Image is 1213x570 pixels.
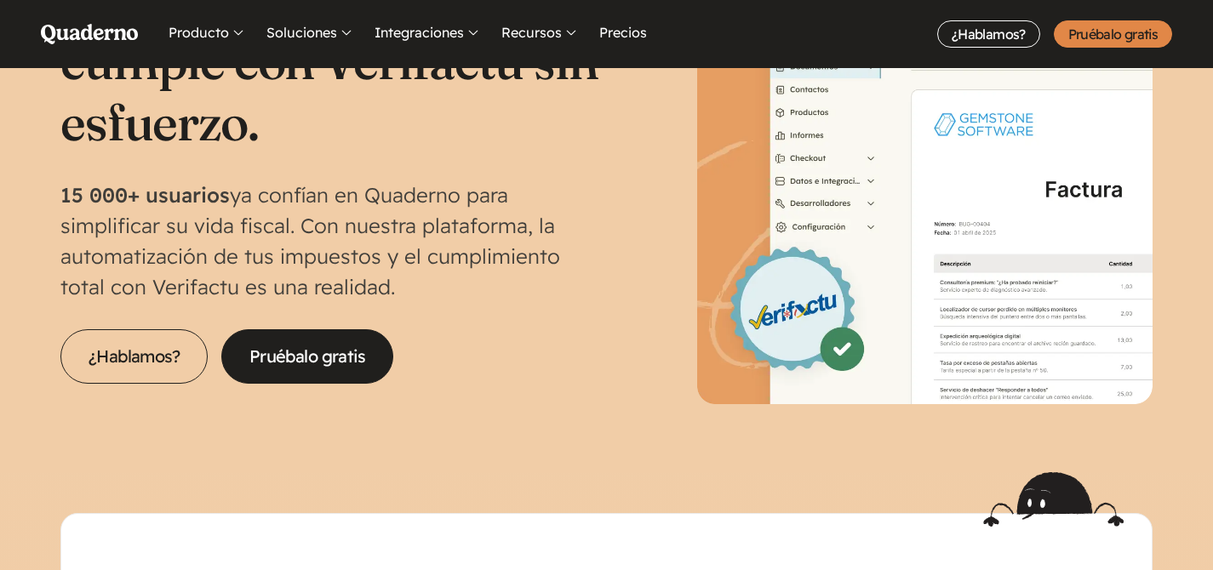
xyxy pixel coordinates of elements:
strong: 15 000+ usuarios [60,182,230,208]
a: Pruébalo gratis [1054,20,1172,48]
a: Pruébalo gratis [221,329,393,384]
a: ¿Hablamos? [60,329,208,384]
p: ya confían en Quaderno para simplificar su vida fiscal. Con nuestra plataforma, la automatización... [60,180,606,302]
a: ¿Hablamos? [937,20,1040,48]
